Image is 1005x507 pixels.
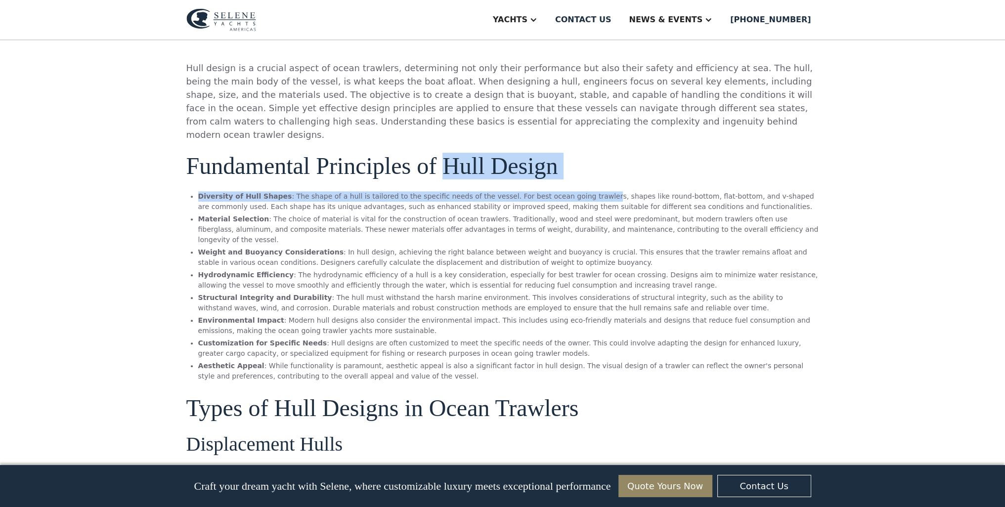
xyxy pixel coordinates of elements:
strong: Customization for Specific Needs [198,339,327,347]
div: Yachts [493,14,527,26]
p: Craft your dream yacht with Selene, where customizable luxury meets exceptional performance [194,480,611,493]
li: : While functionality is paramount, aesthetic appeal is also a significant factor in hull design.... [198,361,819,381]
li: : The choice of material is vital for the construction of ocean trawlers. Traditionally, wood and... [198,214,819,245]
img: logo [186,8,256,31]
div: Contact us [555,14,612,26]
strong: Material Selection [198,215,269,223]
h3: Displacement Hulls [186,433,819,455]
a: Quote Yours Now [618,475,712,497]
strong: Weight and Buoyancy Considerations [198,248,344,256]
h2: Types of Hull Designs in Ocean Trawlers [186,395,819,422]
strong: Diversity of Hull Shapes [198,192,292,200]
div: News & EVENTS [629,14,702,26]
strong: Aesthetic Appeal [198,362,264,370]
a: Contact Us [717,475,811,497]
h2: Fundamental Principles of Hull Design [186,153,819,179]
strong: Structural Integrity and Durability [198,294,332,301]
li: : The hydrodynamic efficiency of a hull is a key consideration, especially for best trawler for o... [198,270,819,291]
li: : The shape of a hull is tailored to the specific needs of the vessel. For best ocean going trawl... [198,191,819,212]
li: : In hull design, achieving the right balance between weight and buoyancy is crucial. This ensure... [198,247,819,268]
li: : Hull designs are often customized to meet the specific needs of the owner. This could involve a... [198,338,819,359]
p: Hull design is a crucial aspect of ocean trawlers, determining not only their performance but als... [186,61,819,141]
li: : Modern hull designs also consider the environmental impact. This includes using eco-friendly ma... [198,315,819,336]
strong: Hydrodynamic Efficiency [198,271,294,279]
strong: Environmental Impact [198,316,284,324]
div: [PHONE_NUMBER] [730,14,811,26]
li: : The hull must withstand the harsh marine environment. This involves considerations of structura... [198,293,819,313]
